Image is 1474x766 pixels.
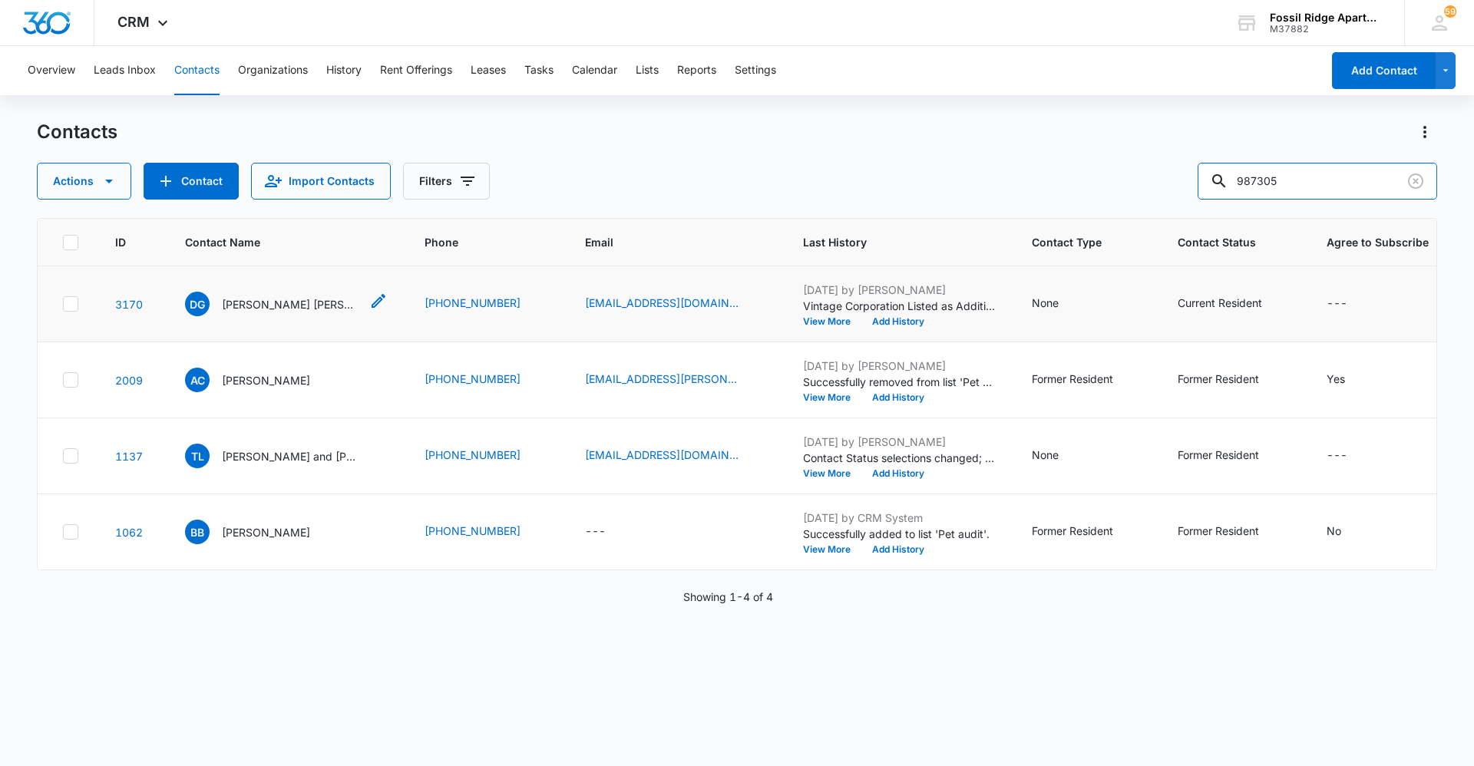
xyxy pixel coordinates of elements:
p: [PERSON_NAME] [PERSON_NAME] [222,296,360,312]
p: Successfully removed from list 'Pet audit'. [803,374,995,390]
div: Phone - (618) 225-2678 - Select to Edit Field [425,447,548,465]
div: None [1032,295,1059,311]
a: [PHONE_NUMBER] [425,447,521,463]
button: Overview [28,46,75,95]
button: Contacts [174,46,220,95]
button: Import Contacts [251,163,391,200]
input: Search Contacts [1198,163,1437,200]
span: 59 [1444,5,1456,18]
p: Showing 1-4 of 4 [683,589,773,605]
button: Add Contact [144,163,239,200]
div: Email - danielpina306@gmail.com - Select to Edit Field [585,295,766,313]
button: Reports [677,46,716,95]
a: Navigate to contact details page for Todd Linder and Audrey Richardson [115,450,143,463]
div: Email - - Select to Edit Field [585,523,633,541]
span: Contact Type [1032,234,1119,250]
div: Phone - (970) 825-4265 - Select to Edit Field [425,295,548,313]
button: Add History [861,317,935,326]
div: Former Resident [1032,371,1113,387]
div: Agree to Subscribe - Yes - Select to Edit Field [1327,371,1373,389]
div: account id [1270,24,1382,35]
div: No [1327,523,1341,539]
div: --- [1327,295,1347,313]
button: Settings [735,46,776,95]
button: Add History [861,545,935,554]
p: Vintage Corporation Listed as Additional Interest? changed to Yes. [803,298,995,314]
a: Navigate to contact details page for Daniel Gutierrez Pina [115,298,143,311]
div: Email - aa6.mendoza.1717@gmail.com - Select to Edit Field [585,371,766,389]
div: Current Resident [1178,295,1262,311]
a: [PHONE_NUMBER] [425,295,521,311]
p: [DATE] by [PERSON_NAME] [803,282,995,298]
button: Filters [403,163,490,200]
a: [EMAIL_ADDRESS][PERSON_NAME][DOMAIN_NAME] [585,371,739,387]
div: Former Resident [1178,523,1259,539]
div: Former Resident [1178,447,1259,463]
p: [PERSON_NAME] [222,524,310,540]
span: ID [115,234,126,250]
span: Last History [803,234,973,250]
div: Agree to Subscribe - No - Select to Edit Field [1327,523,1369,541]
div: Contact Status - Former Resident - Select to Edit Field [1178,447,1287,465]
div: account name [1270,12,1382,24]
p: [PERSON_NAME] [222,372,310,388]
div: Phone - (319) 750-0804 - Select to Edit Field [425,523,548,541]
div: Phone - (970) 682-5764 - Select to Edit Field [425,371,548,389]
span: CRM [117,14,150,30]
div: Contact Name - Blake Bell - Select to Edit Field [185,520,338,544]
span: Phone [425,234,526,250]
button: Leases [471,46,506,95]
button: Calendar [572,46,617,95]
div: Email - toddlinder@yahoo.com - Select to Edit Field [585,447,766,465]
div: Contact Name - Alejandra Castro - Select to Edit Field [185,368,338,392]
div: --- [1327,447,1347,465]
p: [DATE] by CRM System [803,510,995,526]
button: View More [803,545,861,554]
p: [DATE] by [PERSON_NAME] [803,358,995,374]
div: Agree to Subscribe - - Select to Edit Field [1327,447,1375,465]
button: History [326,46,362,95]
a: [PHONE_NUMBER] [425,371,521,387]
button: Add History [861,393,935,402]
button: Add Contact [1332,52,1436,89]
span: DG [185,292,210,316]
button: Actions [1413,120,1437,144]
div: Contact Status - Former Resident - Select to Edit Field [1178,371,1287,389]
span: Contact Status [1178,234,1267,250]
button: Tasks [524,46,554,95]
div: Contact Status - Former Resident - Select to Edit Field [1178,523,1287,541]
button: Actions [37,163,131,200]
p: Contact Status selections changed; None was removed and Former Resident was added. [803,450,995,466]
span: BB [185,520,210,544]
a: Navigate to contact details page for Alejandra Castro [115,374,143,387]
span: Contact Name [185,234,365,250]
button: View More [803,469,861,478]
span: AC [185,368,210,392]
div: Contact Name - Todd Linder and Audrey Richardson - Select to Edit Field [185,444,388,468]
div: Contact Type - None - Select to Edit Field [1032,295,1086,313]
a: [PHONE_NUMBER] [425,523,521,539]
span: TL [185,444,210,468]
div: Contact Name - Daniel Gutierrez Pina - Select to Edit Field [185,292,388,316]
a: Navigate to contact details page for Blake Bell [115,526,143,539]
p: [PERSON_NAME] and [PERSON_NAME] [222,448,360,464]
div: --- [585,523,606,541]
button: Organizations [238,46,308,95]
button: Leads Inbox [94,46,156,95]
div: Former Resident [1178,371,1259,387]
div: Contact Type - None - Select to Edit Field [1032,447,1086,465]
span: Email [585,234,744,250]
p: [DATE] by [PERSON_NAME] [803,434,995,450]
button: View More [803,393,861,402]
a: [EMAIL_ADDRESS][DOMAIN_NAME] [585,447,739,463]
div: Agree to Subscribe - - Select to Edit Field [1327,295,1375,313]
button: View More [803,317,861,326]
div: Contact Type - Former Resident - Select to Edit Field [1032,371,1141,389]
span: Agree to Subscribe [1327,234,1429,250]
button: Clear [1403,169,1428,193]
button: Lists [636,46,659,95]
button: Add History [861,469,935,478]
div: None [1032,447,1059,463]
div: Contact Status - Current Resident - Select to Edit Field [1178,295,1290,313]
div: Yes [1327,371,1345,387]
